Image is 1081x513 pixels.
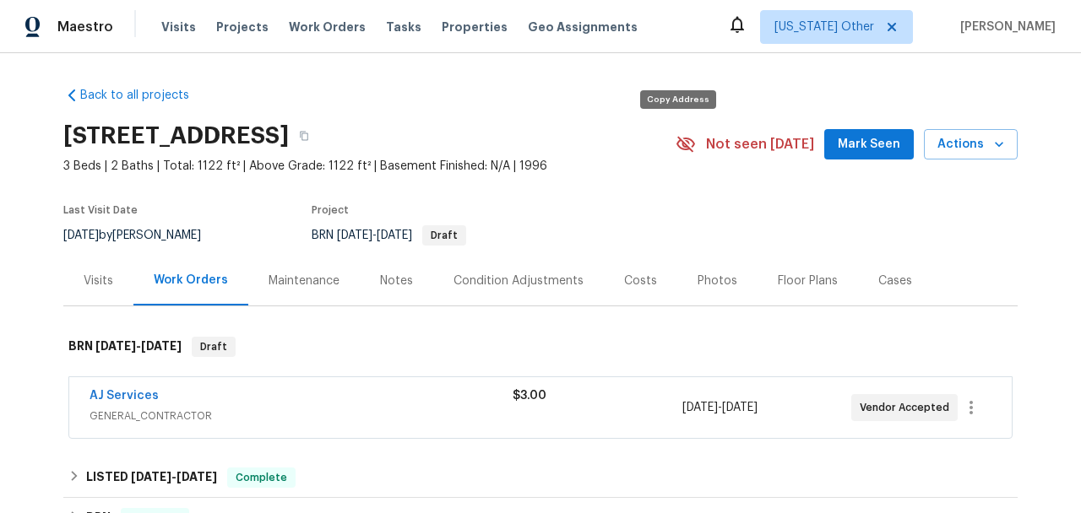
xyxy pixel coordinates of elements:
span: [DATE] [95,340,136,352]
span: [DATE] [722,402,758,413]
div: Notes [380,273,413,289]
span: - [131,471,217,483]
a: Back to all projects [63,87,225,104]
span: Visits [161,19,196,35]
span: Vendor Accepted [860,399,956,416]
div: Work Orders [154,272,228,289]
span: [DATE] [682,402,718,413]
span: Actions [937,134,1004,155]
span: [DATE] [337,229,372,241]
span: Last Visit Date [63,205,138,215]
div: Cases [878,273,912,289]
span: 3 Beds | 2 Baths | Total: 1122 ft² | Above Grade: 1122 ft² | Basement Finished: N/A | 1996 [63,158,676,175]
span: [DATE] [141,340,182,352]
span: Projects [216,19,269,35]
div: by [PERSON_NAME] [63,225,221,246]
h6: LISTED [86,467,217,488]
span: [DATE] [377,229,412,241]
span: GENERAL_CONTRACTOR [90,408,513,424]
h6: BRN [68,337,182,357]
div: Floor Plans [778,273,838,289]
span: Mark Seen [838,134,900,155]
span: - [337,229,412,241]
div: Maintenance [269,273,340,289]
span: [PERSON_NAME] [953,19,1056,35]
span: [DATE] [177,471,217,483]
div: BRN [DATE]-[DATE]Draft [63,320,1018,374]
div: Photos [698,273,737,289]
span: Draft [424,230,464,240]
div: Visits [84,273,113,289]
span: Project [312,205,349,215]
span: [DATE] [63,229,99,241]
span: Draft [193,338,234,355]
div: Condition Adjustments [454,273,584,289]
h2: [STREET_ADDRESS] [63,127,289,144]
span: Tasks [386,21,421,33]
span: Maestro [57,19,113,35]
span: [US_STATE] Other [774,19,874,35]
span: $3.00 [513,390,546,402]
span: BRN [312,229,466,241]
span: Geo Assignments [528,19,638,35]
button: Actions [924,129,1018,160]
span: Properties [442,19,508,35]
button: Mark Seen [824,129,914,160]
span: Complete [229,469,294,486]
div: LISTED [DATE]-[DATE]Complete [63,457,1018,498]
div: Costs [624,273,657,289]
span: - [95,340,182,352]
span: - [682,399,758,416]
a: AJ Services [90,390,159,402]
span: Not seen [DATE] [706,136,814,153]
span: [DATE] [131,471,171,483]
span: Work Orders [289,19,366,35]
